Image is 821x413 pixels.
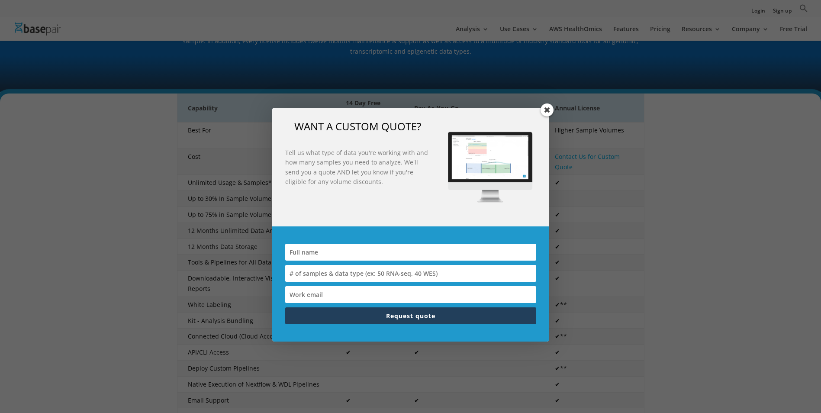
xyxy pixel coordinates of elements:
[778,370,811,403] iframe: Drift Widget Chat Controller
[285,286,536,303] input: Work email
[285,148,428,186] strong: Tell us what type of data you're working with and how many samples you need to analyze. We'll sen...
[285,265,536,282] input: # of samples & data type (ex: 50 RNA-seq, 40 WES)
[294,119,421,133] span: WANT A CUSTOM QUOTE?
[285,244,536,261] input: Full name
[386,312,435,320] span: Request quote
[285,307,536,324] button: Request quote
[643,224,816,375] iframe: Drift Widget Chat Window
